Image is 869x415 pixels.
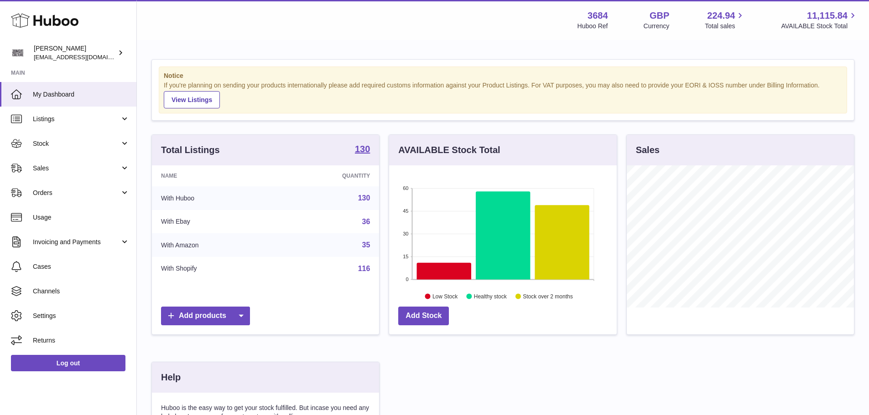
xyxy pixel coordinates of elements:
[406,277,409,282] text: 0
[33,90,130,99] span: My Dashboard
[164,81,842,108] div: If you're planning on sending your products internationally please add required customs informati...
[276,165,380,186] th: Quantity
[33,115,120,123] span: Listings
[807,10,848,22] span: 11,115.84
[152,186,276,210] td: With Huboo
[588,10,608,22] strong: 3684
[403,231,409,236] text: 30
[403,208,409,214] text: 45
[33,287,130,296] span: Channels
[152,233,276,257] td: With Amazon
[403,185,409,191] text: 60
[152,165,276,186] th: Name
[164,72,842,80] strong: Notice
[33,238,120,246] span: Invoicing and Payments
[578,22,608,31] div: Huboo Ref
[161,144,220,156] h3: Total Listings
[164,91,220,108] a: View Listings
[152,210,276,234] td: With Ebay
[644,22,670,31] div: Currency
[432,293,458,299] text: Low Stock
[33,189,120,197] span: Orders
[11,355,125,371] a: Log out
[34,53,134,61] span: [EMAIL_ADDRESS][DOMAIN_NAME]
[781,22,858,31] span: AVAILABLE Stock Total
[33,213,130,222] span: Usage
[161,371,181,384] h3: Help
[33,336,130,345] span: Returns
[358,194,370,202] a: 130
[355,144,370,155] a: 130
[781,10,858,31] a: 11,115.84 AVAILABLE Stock Total
[523,293,573,299] text: Stock over 2 months
[705,22,745,31] span: Total sales
[362,241,370,249] a: 35
[636,144,660,156] h3: Sales
[403,254,409,259] text: 15
[398,144,500,156] h3: AVAILABLE Stock Total
[11,46,25,60] img: theinternationalventure@gmail.com
[707,10,735,22] span: 224.94
[161,307,250,325] a: Add products
[398,307,449,325] a: Add Stock
[33,164,120,173] span: Sales
[33,312,130,320] span: Settings
[33,262,130,271] span: Cases
[358,265,370,272] a: 116
[152,257,276,281] td: With Shopify
[705,10,745,31] a: 224.94 Total sales
[33,139,120,148] span: Stock
[355,144,370,154] strong: 130
[474,293,507,299] text: Healthy stock
[34,44,116,61] div: [PERSON_NAME]
[650,10,669,22] strong: GBP
[362,218,370,225] a: 36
